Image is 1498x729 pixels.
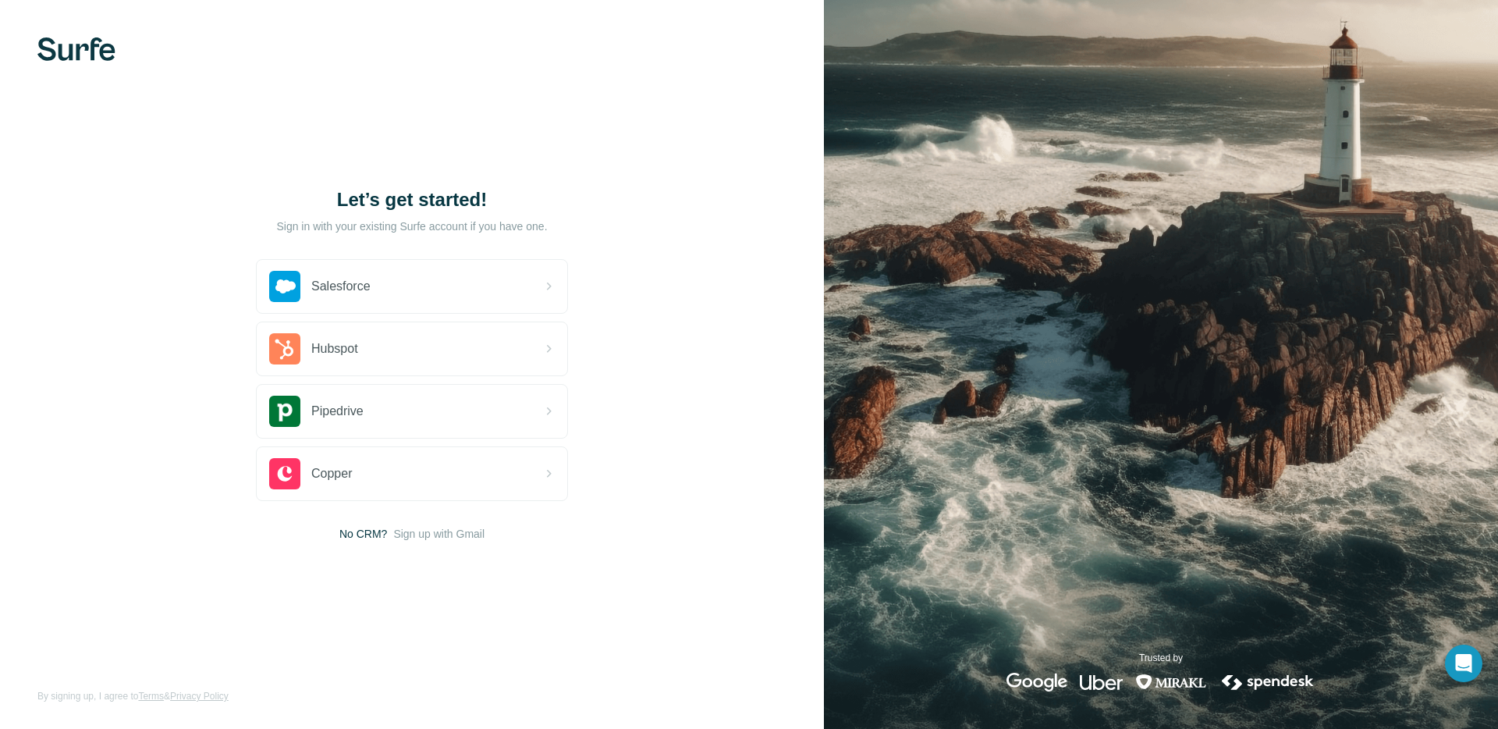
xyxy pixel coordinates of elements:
img: Surfe's logo [37,37,115,61]
a: Privacy Policy [170,691,229,702]
span: Copper [311,464,352,483]
img: spendesk's logo [1219,673,1316,692]
img: hubspot's logo [269,333,300,364]
button: Sign up with Gmail [393,526,485,542]
img: copper's logo [269,458,300,489]
p: Trusted by [1139,651,1183,665]
img: salesforce's logo [269,271,300,302]
img: pipedrive's logo [269,396,300,427]
img: google's logo [1006,673,1067,692]
span: Hubspot [311,340,358,358]
a: Terms [138,691,164,702]
img: uber's logo [1080,673,1123,692]
span: No CRM? [339,526,387,542]
p: Sign in with your existing Surfe account if you have one. [276,219,547,234]
h1: Let’s get started! [256,187,568,212]
div: Open Intercom Messenger [1445,645,1482,682]
span: By signing up, I agree to & [37,689,229,703]
span: Pipedrive [311,402,364,421]
span: Salesforce [311,277,371,296]
img: mirakl's logo [1135,673,1207,692]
